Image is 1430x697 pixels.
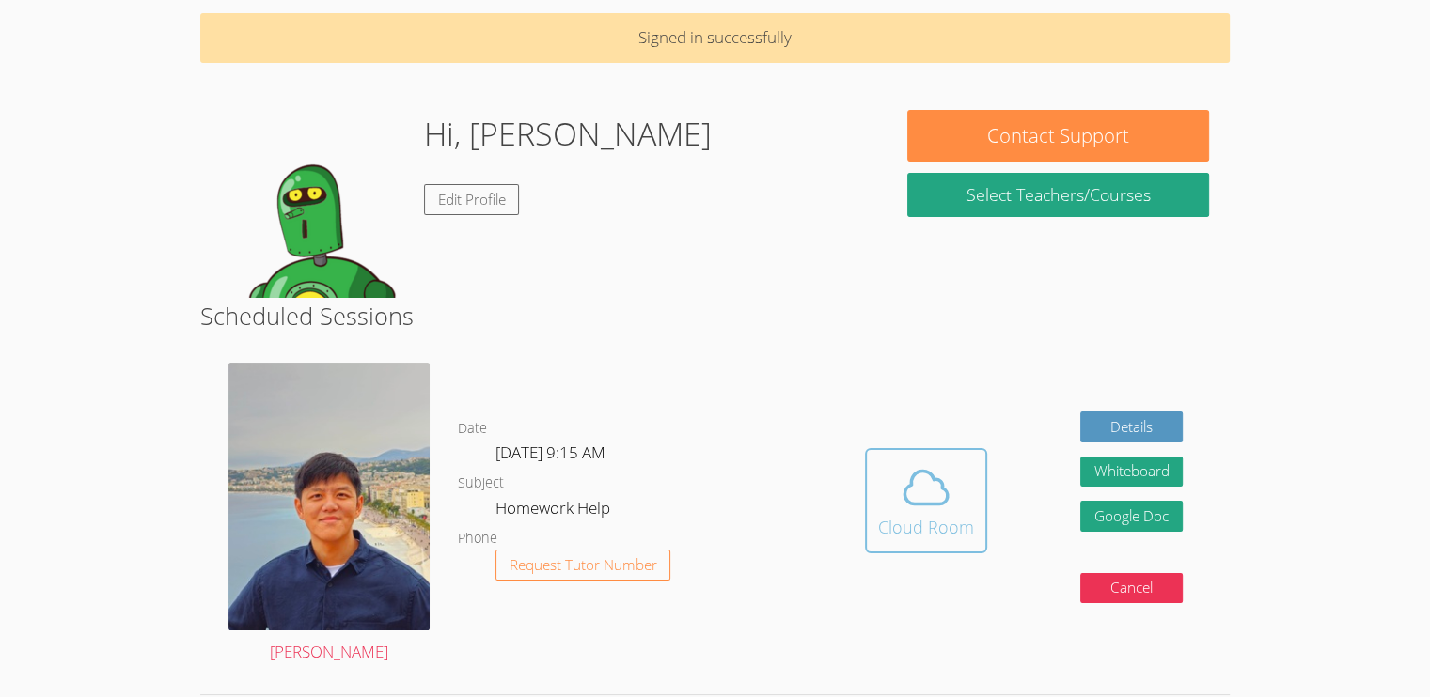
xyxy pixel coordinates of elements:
[200,298,1230,333] h2: Scheduled Sessions
[424,110,712,158] h1: Hi, [PERSON_NAME]
[907,110,1209,162] button: Contact Support
[495,441,605,463] span: [DATE] 9:15 AM
[228,363,430,630] img: avatar.png
[878,514,974,540] div: Cloud Room
[509,558,656,572] span: Request Tutor Number
[424,184,520,215] a: Edit Profile
[221,110,409,298] img: default.png
[458,417,487,441] dt: Date
[1080,411,1184,442] a: Details
[1080,573,1184,604] button: Cancel
[865,448,987,553] button: Cloud Room
[1080,501,1184,532] a: Google Doc
[228,363,430,666] a: [PERSON_NAME]
[907,173,1209,217] a: Select Teachers/Courses
[458,527,497,550] dt: Phone
[200,13,1230,63] p: Signed in successfully
[495,495,614,527] dd: Homework Help
[1080,457,1184,488] button: Whiteboard
[458,472,504,495] dt: Subject
[495,550,671,581] button: Request Tutor Number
